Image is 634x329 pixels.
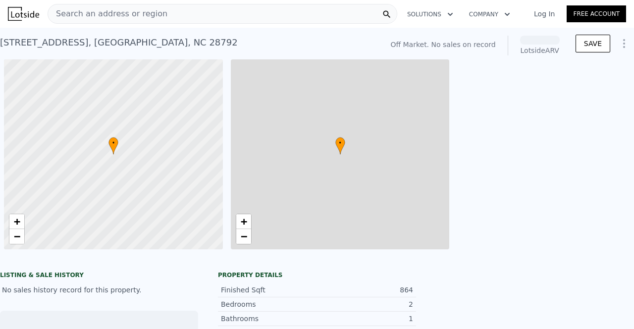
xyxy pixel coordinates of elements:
[9,229,24,244] a: Zoom out
[317,285,413,295] div: 864
[335,139,345,147] span: •
[14,230,20,242] span: −
[236,214,251,229] a: Zoom in
[14,215,20,228] span: +
[221,299,317,309] div: Bedrooms
[461,5,518,23] button: Company
[317,299,413,309] div: 2
[567,5,626,22] a: Free Account
[390,40,495,49] div: Off Market. No sales on record
[8,7,39,21] img: Lotside
[614,34,634,53] button: Show Options
[576,35,610,52] button: SAVE
[9,214,24,229] a: Zoom in
[399,5,461,23] button: Solutions
[221,314,317,324] div: Bathrooms
[221,285,317,295] div: Finished Sqft
[236,229,251,244] a: Zoom out
[240,230,247,242] span: −
[522,9,567,19] a: Log In
[520,46,560,55] div: Lotside ARV
[335,137,345,154] div: •
[218,271,416,279] div: Property details
[108,139,118,147] span: •
[108,137,118,154] div: •
[240,215,247,228] span: +
[48,8,167,20] span: Search an address or region
[317,314,413,324] div: 1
